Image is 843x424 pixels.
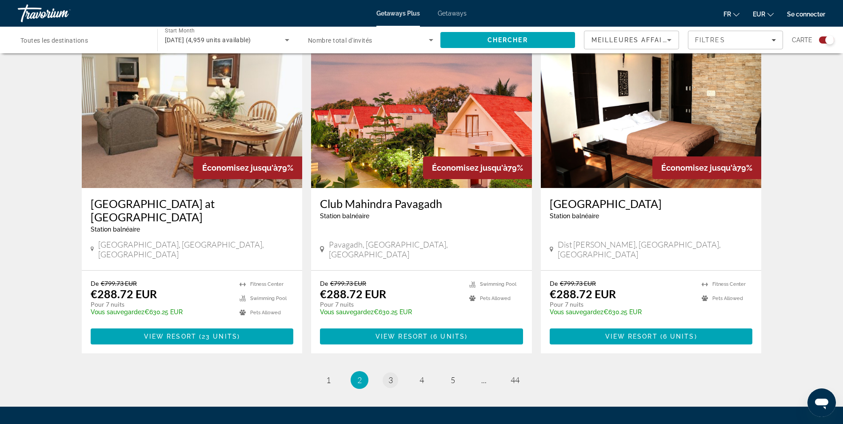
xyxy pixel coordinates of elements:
span: Carte [792,34,812,46]
span: Économisez jusqu'à [661,163,737,172]
span: Station balnéaire [320,212,369,220]
p: Pour 7 nuits [320,300,460,308]
a: Getaways [438,10,467,17]
span: 2 [357,375,362,385]
span: [DATE] (4,959 units available) [165,36,251,44]
span: ( ) [196,333,240,340]
button: View Resort(6 units) [320,328,523,344]
span: ... [481,375,487,385]
span: ( ) [428,333,467,340]
span: Pets Allowed [250,310,281,316]
span: 1 [326,375,331,385]
a: Se connecter [787,11,825,18]
span: Vous sauvegardez [320,308,374,316]
span: 5 [451,375,455,385]
span: Meilleures affaires [591,36,677,44]
span: Filtres [695,36,725,44]
div: 79% [193,156,302,179]
span: Économisez jusqu'à [432,163,507,172]
span: Pets Allowed [480,296,511,301]
span: Dist [PERSON_NAME], [GEOGRAPHIC_DATA], [GEOGRAPHIC_DATA] [558,240,753,259]
button: Change currency [753,8,774,20]
a: Club Mahindra Pavagadh [320,197,523,210]
div: 79% [652,156,761,179]
span: Station balnéaire [550,212,599,220]
span: Pets Allowed [712,296,743,301]
button: Search [440,32,575,48]
p: €630.25 EUR [91,308,231,316]
span: Start Month [165,28,195,34]
p: Pour 7 nuits [91,300,231,308]
span: Chercher [487,36,528,44]
span: View Resort [144,333,196,340]
p: Pour 7 nuits [550,300,693,308]
div: 79% [423,156,532,179]
span: Nombre total d'invités [308,37,372,44]
p: €288.72 EUR [550,287,616,300]
span: €799.73 EUR [101,280,137,287]
span: 6 units [663,333,695,340]
span: 44 [511,375,519,385]
img: Sunrise Cove at Village West [82,46,303,188]
iframe: Bouton de lancement de la fenêtre de messagerie [807,388,836,417]
mat-select: Sort by [591,35,671,45]
input: Select destination [20,35,146,46]
p: €630.25 EUR [320,308,460,316]
a: [GEOGRAPHIC_DATA] at [GEOGRAPHIC_DATA] [91,197,294,224]
span: €799.73 EUR [560,280,596,287]
span: ( ) [658,333,697,340]
span: Pavagadh, [GEOGRAPHIC_DATA], [GEOGRAPHIC_DATA] [329,240,523,259]
span: €799.73 EUR [330,280,366,287]
span: View Resort [605,333,658,340]
span: Vous sauvegardez [91,308,144,316]
span: Fitness Center [712,281,746,287]
span: De [320,280,328,287]
img: Club Mahindra Pavagadh [311,46,532,188]
span: fr [723,11,731,18]
span: Swimming Pool [250,296,287,301]
span: Fitness Center [250,281,284,287]
p: €630.25 EUR [550,308,693,316]
span: [GEOGRAPHIC_DATA], [GEOGRAPHIC_DATA], [GEOGRAPHIC_DATA] [98,240,293,259]
button: Filters [688,31,783,49]
span: Station balnéaire [91,226,140,233]
p: €288.72 EUR [91,287,157,300]
p: €288.72 EUR [320,287,386,300]
span: De [550,280,558,287]
nav: Pagination [82,371,762,389]
a: Getaways Plus [376,10,420,17]
span: Vous sauvegardez [550,308,603,316]
span: Swimming Pool [480,281,516,287]
span: 4 [420,375,424,385]
span: Économisez jusqu'à [202,163,278,172]
button: Change language [723,8,739,20]
span: 6 units [433,333,465,340]
span: Toutes les destinations [20,37,88,44]
button: View Resort(6 units) [550,328,753,344]
span: De [91,280,99,287]
button: View Resort(23 units) [91,328,294,344]
span: 3 [388,375,393,385]
span: EUR [753,11,765,18]
span: View Resort [376,333,428,340]
img: Haut Monde Hill Stream Resort [541,46,762,188]
a: [GEOGRAPHIC_DATA] [550,197,753,210]
span: 23 units [202,333,237,340]
a: Travorium [18,2,107,25]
